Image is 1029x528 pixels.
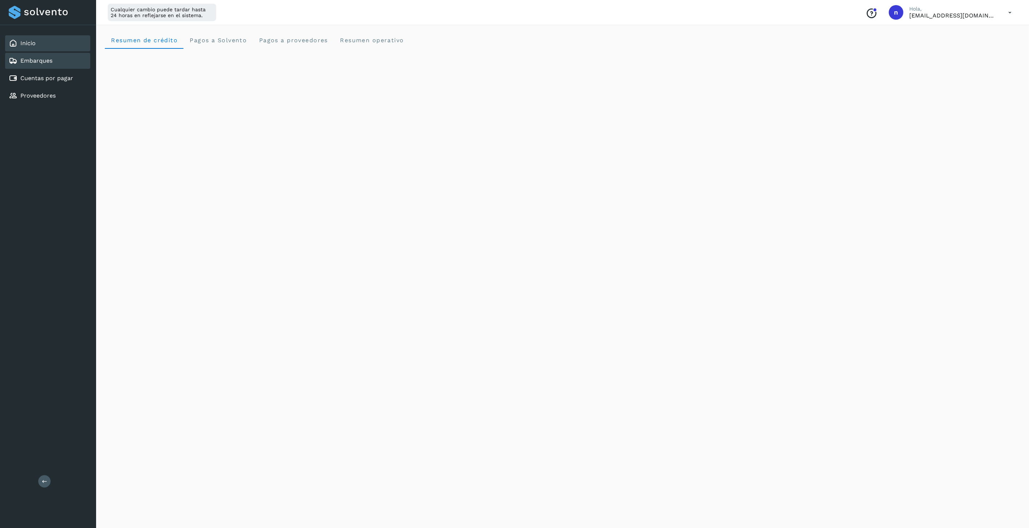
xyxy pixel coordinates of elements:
span: Resumen de crédito [111,37,178,44]
p: niagara+prod@solvento.mx [909,12,997,19]
div: Cuentas por pagar [5,70,90,86]
span: Resumen operativo [340,37,404,44]
div: Cualquier cambio puede tardar hasta 24 horas en reflejarse en el sistema. [108,4,216,21]
span: Pagos a proveedores [258,37,328,44]
p: Hola, [909,6,997,12]
a: Cuentas por pagar [20,75,73,82]
div: Inicio [5,35,90,51]
a: Embarques [20,57,52,64]
a: Proveedores [20,92,56,99]
a: Inicio [20,40,36,47]
div: Embarques [5,53,90,69]
div: Proveedores [5,88,90,104]
span: Pagos a Solvento [189,37,247,44]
